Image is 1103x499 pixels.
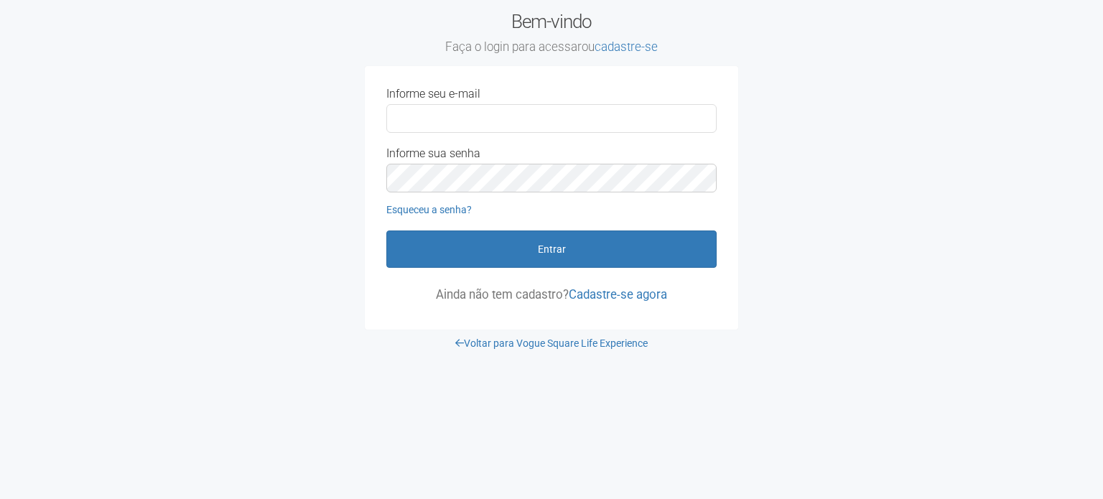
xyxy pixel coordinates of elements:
small: Faça o login para acessar [365,39,738,55]
p: Ainda não tem cadastro? [386,288,717,301]
label: Informe sua senha [386,147,480,160]
a: Esqueceu a senha? [386,204,472,215]
label: Informe seu e-mail [386,88,480,101]
a: Cadastre-se agora [569,287,667,302]
button: Entrar [386,230,717,268]
a: cadastre-se [595,39,658,54]
h2: Bem-vindo [365,11,738,55]
a: Voltar para Vogue Square Life Experience [455,337,648,349]
span: ou [582,39,658,54]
